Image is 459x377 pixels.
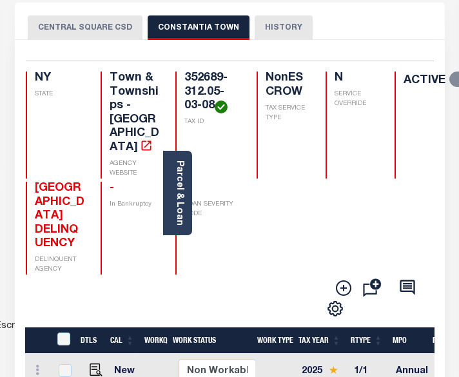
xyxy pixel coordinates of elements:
button: CONSTANTIA TOWN [148,15,249,40]
p: DELINQUENT AGENCY [35,255,85,275]
p: TAX SERVICE TYPE [266,104,310,123]
th: CAL: activate to sort column ascending [105,327,139,354]
th: DTLS [75,327,105,354]
th: Tax Year: activate to sort column ascending [293,327,346,354]
th: RType: activate to sort column ascending [346,327,387,354]
th: &nbsp; [50,327,76,354]
p: LOAN SEVERITY CODE [184,200,241,219]
h4: NonESCROW [266,72,310,99]
p: TAX ID [184,117,241,127]
h4: Town & Townships - [GEOGRAPHIC_DATA] [110,72,160,155]
span: - [110,182,114,194]
p: SERVICE OVERRIDE [335,90,379,109]
h4: N [335,72,379,86]
p: STATE [35,90,85,99]
th: &nbsp;&nbsp;&nbsp;&nbsp;&nbsp;&nbsp;&nbsp;&nbsp;&nbsp;&nbsp; [25,327,50,354]
a: Parcel & Loan [175,160,184,226]
label: ACTIVE [404,72,445,90]
th: MPO [387,327,427,354]
p: In Bankruptcy [110,200,160,209]
img: Star.svg [329,366,338,374]
span: [GEOGRAPHIC_DATA] DELINQUENCY [35,182,84,249]
button: HISTORY [255,15,313,40]
p: AGENCY WEBSITE [110,159,160,179]
th: Work Type [252,327,293,354]
th: WorkQ [139,327,168,354]
h4: NY [35,72,85,86]
th: Work Status [168,327,255,354]
h4: 352689-312.05-03-08 [184,72,241,113]
button: CENTRAL SQUARE CSD [28,15,142,40]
